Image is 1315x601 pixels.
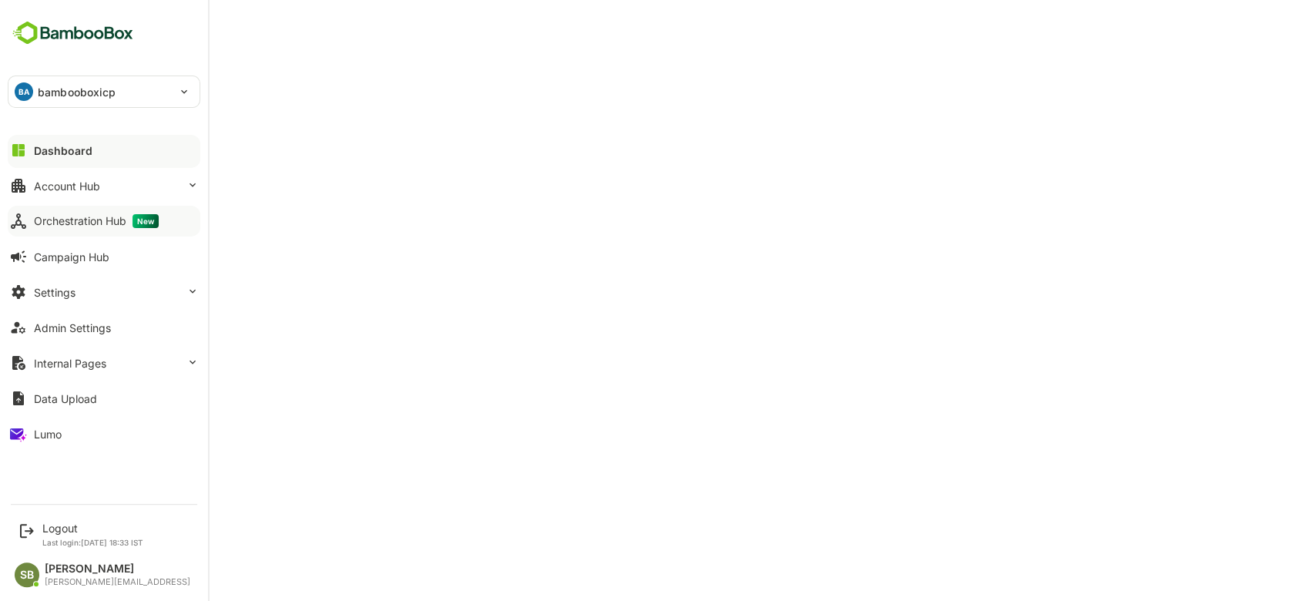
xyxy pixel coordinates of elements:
[8,348,200,378] button: Internal Pages
[34,180,100,193] div: Account Hub
[8,135,200,166] button: Dashboard
[133,214,159,228] span: New
[34,357,106,370] div: Internal Pages
[45,577,190,587] div: [PERSON_NAME][EMAIL_ADDRESS]
[8,418,200,449] button: Lumo
[42,538,143,547] p: Last login: [DATE] 18:33 IST
[15,82,33,101] div: BA
[42,522,143,535] div: Logout
[8,170,200,201] button: Account Hub
[34,250,109,264] div: Campaign Hub
[8,18,138,48] img: BambooboxFullLogoMark.5f36c76dfaba33ec1ec1367b70bb1252.svg
[34,144,92,157] div: Dashboard
[8,206,200,237] button: Orchestration HubNew
[8,241,200,272] button: Campaign Hub
[34,428,62,441] div: Lumo
[8,312,200,343] button: Admin Settings
[34,286,75,299] div: Settings
[8,76,200,107] div: BAbambooboxicp
[34,214,159,228] div: Orchestration Hub
[34,321,111,334] div: Admin Settings
[45,562,190,576] div: [PERSON_NAME]
[34,392,97,405] div: Data Upload
[15,562,39,587] div: SB
[8,383,200,414] button: Data Upload
[38,84,116,100] p: bambooboxicp
[8,277,200,307] button: Settings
